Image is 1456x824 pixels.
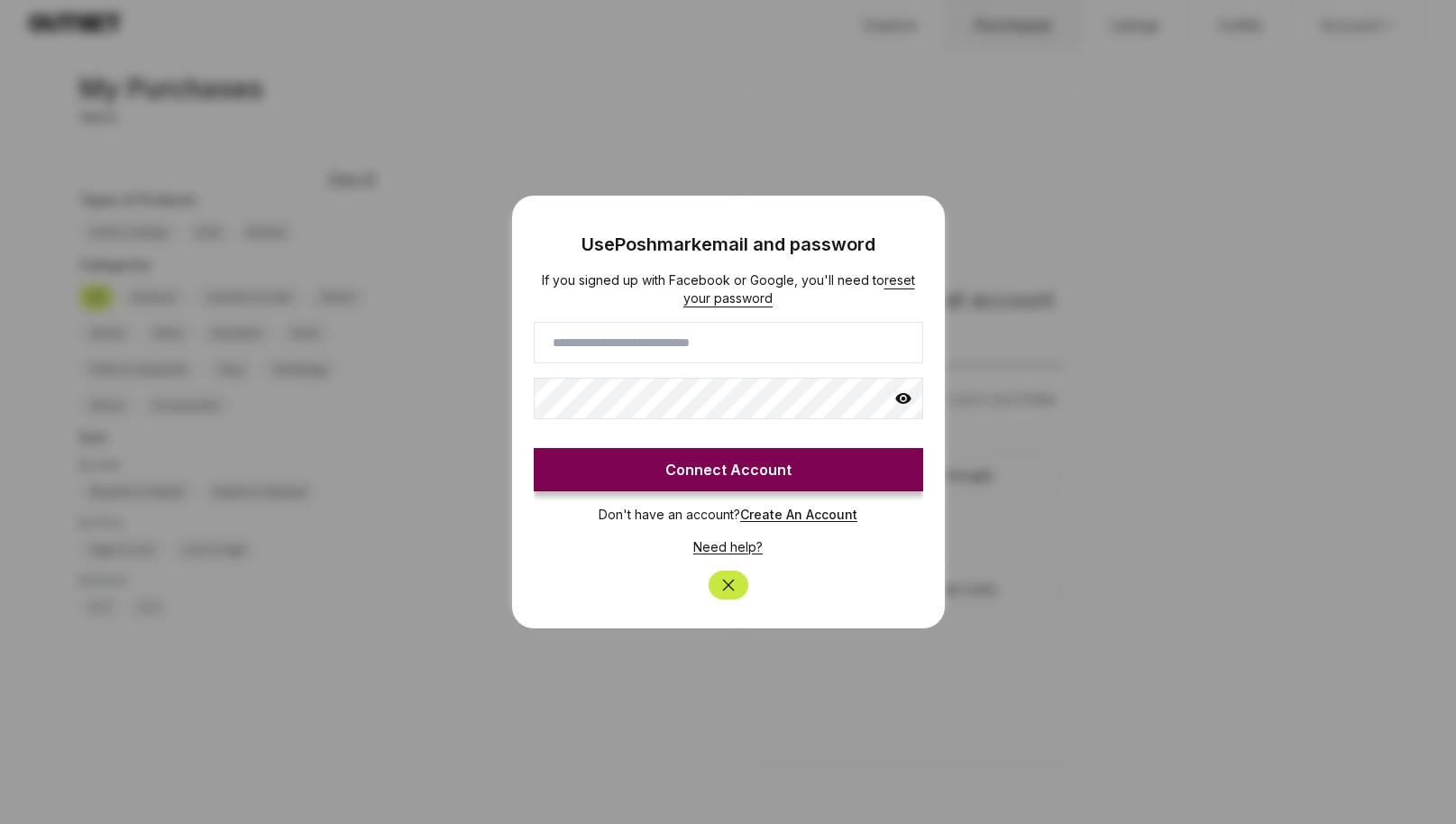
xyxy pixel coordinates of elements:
[534,448,923,491] button: Connect Account
[693,539,763,554] a: Need help?
[740,506,857,524] button: Create An Account
[534,271,923,307] div: If you signed up with Facebook or Google, you'll need to
[534,224,923,257] h3: Use Poshmark email and password
[534,491,923,524] p: Don't have an account?
[709,571,748,600] button: Close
